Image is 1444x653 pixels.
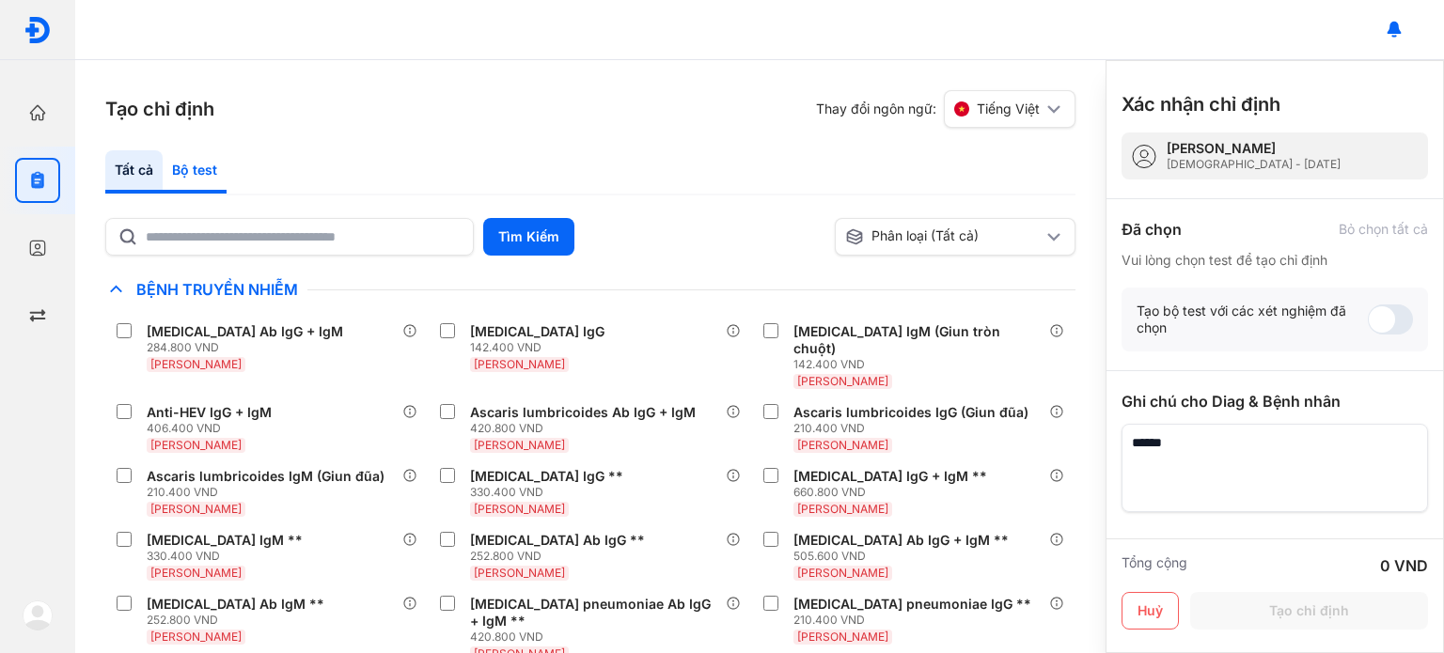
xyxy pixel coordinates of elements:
div: 284.800 VND [147,340,351,355]
span: [PERSON_NAME] [150,630,242,644]
h3: Xác nhận chỉ định [1122,91,1280,117]
div: 210.400 VND [147,485,392,500]
div: 660.800 VND [793,485,995,500]
div: Anti-HEV IgG + IgM [147,404,272,421]
span: [PERSON_NAME] [474,566,565,580]
span: Tiếng Việt [977,101,1040,117]
div: 210.400 VND [793,613,1039,628]
div: Thay đổi ngôn ngữ: [816,90,1075,128]
span: [PERSON_NAME] [797,438,888,452]
span: [PERSON_NAME] [150,357,242,371]
div: Bỏ chọn tất cả [1339,221,1428,238]
div: 420.800 VND [470,421,703,436]
div: 142.400 VND [793,357,1049,372]
div: [MEDICAL_DATA] Ab IgG ** [470,532,645,549]
div: Đã chọn [1122,218,1182,241]
span: [PERSON_NAME] [474,438,565,452]
div: 330.400 VND [147,549,310,564]
div: [MEDICAL_DATA] IgM (Giun tròn chuột) [793,323,1042,357]
div: [MEDICAL_DATA] IgM ** [147,532,303,549]
span: Bệnh Truyền Nhiễm [127,280,307,299]
div: Vui lòng chọn test để tạo chỉ định [1122,252,1428,269]
div: [MEDICAL_DATA] IgG [470,323,604,340]
div: Tất cả [105,150,163,194]
div: 210.400 VND [793,421,1036,436]
div: 420.800 VND [470,630,726,645]
span: [PERSON_NAME] [797,630,888,644]
span: [PERSON_NAME] [797,502,888,516]
span: [PERSON_NAME] [474,502,565,516]
div: 252.800 VND [147,613,332,628]
div: Ascaris lumbricoides IgG (Giun đũa) [793,404,1028,421]
div: [MEDICAL_DATA] Ab IgG + IgM ** [793,532,1009,549]
div: [MEDICAL_DATA] IgG + IgM ** [793,468,987,485]
span: [PERSON_NAME] [150,566,242,580]
div: Bộ test [163,150,227,194]
div: [MEDICAL_DATA] IgG ** [470,468,623,485]
div: [MEDICAL_DATA] pneumoniae Ab IgG + IgM ** [470,596,718,630]
img: logo [23,600,53,630]
span: [PERSON_NAME] [150,438,242,452]
div: [DEMOGRAPHIC_DATA] - [DATE] [1167,157,1341,172]
div: [MEDICAL_DATA] Ab IgM ** [147,596,324,613]
img: logo [24,16,52,44]
div: Tổng cộng [1122,554,1187,577]
button: Tạo chỉ định [1190,592,1428,630]
div: Phân loại (Tất cả) [845,227,1043,246]
span: [PERSON_NAME] [474,357,565,371]
span: [PERSON_NAME] [797,374,888,388]
div: Ascaris lumbricoides Ab IgG + IgM [470,404,696,421]
button: Huỷ [1122,592,1179,630]
div: 505.600 VND [793,549,1016,564]
div: 252.800 VND [470,549,652,564]
div: 0 VND [1380,554,1428,577]
button: Tìm Kiếm [483,218,574,256]
span: [PERSON_NAME] [797,566,888,580]
div: 406.400 VND [147,421,279,436]
div: Ascaris lumbricoides IgM (Giun đũa) [147,468,385,485]
div: 330.400 VND [470,485,631,500]
div: Ghi chú cho Diag & Bệnh nhân [1122,390,1428,412]
div: 142.400 VND [470,340,612,355]
div: Tạo bộ test với các xét nghiệm đã chọn [1137,303,1368,336]
h3: Tạo chỉ định [105,96,214,122]
div: [MEDICAL_DATA] Ab IgG + IgM [147,323,343,340]
div: [PERSON_NAME] [1167,140,1341,157]
div: [MEDICAL_DATA] pneumoniae IgG ** [793,596,1031,613]
span: [PERSON_NAME] [150,502,242,516]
